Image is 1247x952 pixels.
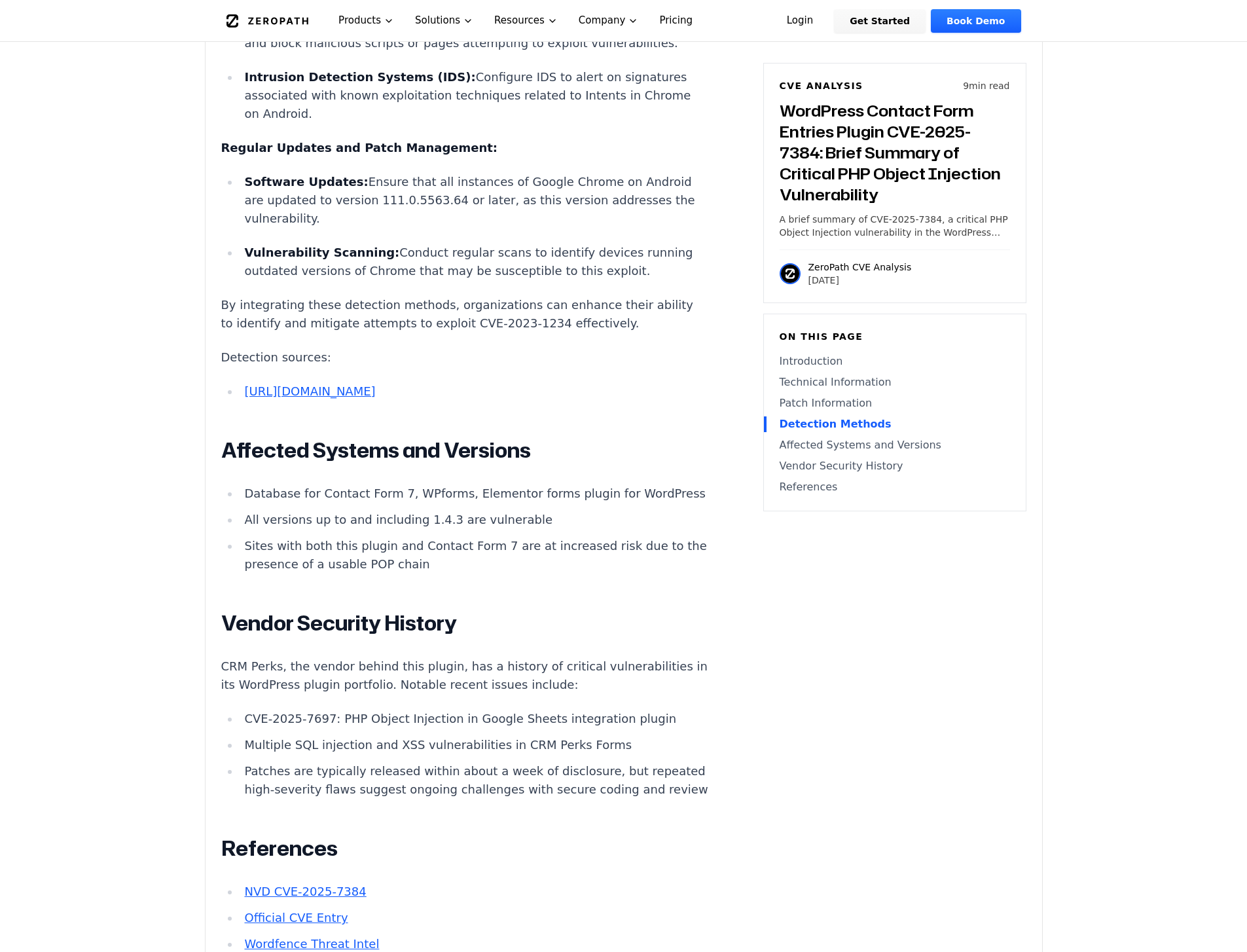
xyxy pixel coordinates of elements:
a: Login [771,9,829,33]
a: [URL][DOMAIN_NAME] [244,384,375,398]
h6: On this page [780,330,1010,343]
h2: Vendor Security History [221,610,708,636]
a: Affected Systems and Versions [780,437,1010,453]
a: NVD CVE-2025-7384 [244,885,366,898]
p: Configure IDS to alert on signatures associated with known exploitation techniques related to Int... [244,68,708,123]
li: All versions up to and including 1.4.3 are vulnerable [240,511,708,529]
a: Get Started [834,9,926,33]
p: Ensure that all instances of Google Chrome on Android are updated to version 111.0.5563.64 or lat... [244,173,708,228]
p: CRM Perks, the vendor behind this plugin, has a history of critical vulnerabilities in its WordPr... [221,657,708,694]
img: ZeroPath CVE Analysis [780,263,801,284]
h3: WordPress Contact Form Entries Plugin CVE-2025-7384: Brief Summary of Critical PHP Object Injecti... [780,100,1010,205]
a: Wordfence Threat Intel [244,937,379,951]
a: Detection Methods [780,416,1010,432]
a: References [780,479,1010,495]
h6: CVE Analysis [780,79,863,92]
strong: Software Updates: [244,175,368,189]
h2: Affected Systems and Versions [221,437,708,464]
p: By integrating these detection methods, organizations can enhance their ability to identify and m... [221,296,708,333]
p: ZeroPath CVE Analysis [808,261,912,274]
p: Detection sources: [221,348,708,367]
li: CVE-2025-7697: PHP Object Injection in Google Sheets integration plugin [240,710,708,728]
p: Conduct regular scans to identify devices running outdated versions of Chrome that may be suscept... [244,244,708,280]
strong: Vulnerability Scanning: [244,246,399,259]
a: Technical Information [780,375,1010,390]
li: Sites with both this plugin and Contact Form 7 are at increased risk due to the presence of a usa... [240,537,708,574]
a: Introduction [780,354,1010,369]
li: Patches are typically released within about a week of disclosure, but repeated high-severity flaw... [240,762,708,799]
h2: References [221,835,708,862]
li: Database for Contact Form 7, WPforms, Elementor forms plugin for WordPress [240,485,708,503]
a: Patch Information [780,395,1010,411]
a: Book Demo [931,9,1021,33]
a: Official CVE Entry [244,911,348,925]
p: [DATE] [808,274,912,287]
strong: Intrusion Detection Systems (IDS): [244,70,475,84]
li: Multiple SQL injection and XSS vulnerabilities in CRM Perks Forms [240,736,708,754]
a: Vendor Security History [780,458,1010,474]
strong: Regular Updates and Patch Management: [221,141,498,155]
p: A brief summary of CVE-2025-7384, a critical PHP Object Injection vulnerability in the WordPress ... [780,213,1010,239]
p: 9 min read [963,79,1009,92]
